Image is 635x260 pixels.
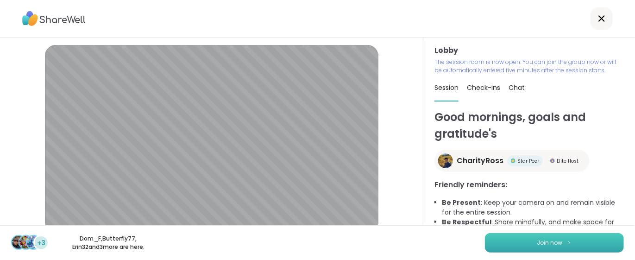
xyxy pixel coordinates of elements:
li: : Share mindfully, and make space for everyone to share! [442,217,624,237]
span: Check-ins [467,83,500,92]
h3: Friendly reminders: [434,179,624,190]
span: Elite Host [557,158,578,165]
p: Dom_F , Butterfly77 , Erin32 and 3 more are here. [57,235,160,251]
b: Be Respectful [442,217,491,227]
p: The session room is now open. You can join the group now or will be automatically entered five mi... [434,58,624,75]
img: Dom_F [12,236,25,249]
span: CharityRoss [457,155,503,166]
span: Chat [509,83,525,92]
img: Erin32 [27,236,40,249]
img: Star Peer [511,159,516,163]
span: Star Peer [517,158,539,165]
h3: Lobby [434,45,624,56]
a: CharityRossCharityRossStar PeerStar PeerElite HostElite Host [434,150,590,172]
span: Join now [537,239,563,247]
img: ShareWell Logo [22,8,86,29]
h1: Good mornings, goals and gratitude's [434,109,624,142]
img: ShareWell Logomark [566,240,572,245]
li: : Keep your camera on and remain visible for the entire session. [442,198,624,217]
img: CharityRoss [438,153,453,168]
img: Butterfly77 [19,236,32,249]
b: Be Present [442,198,481,207]
button: Join now [485,233,624,253]
img: Elite Host [550,159,555,163]
span: +3 [37,238,45,248]
span: Session [434,83,459,92]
